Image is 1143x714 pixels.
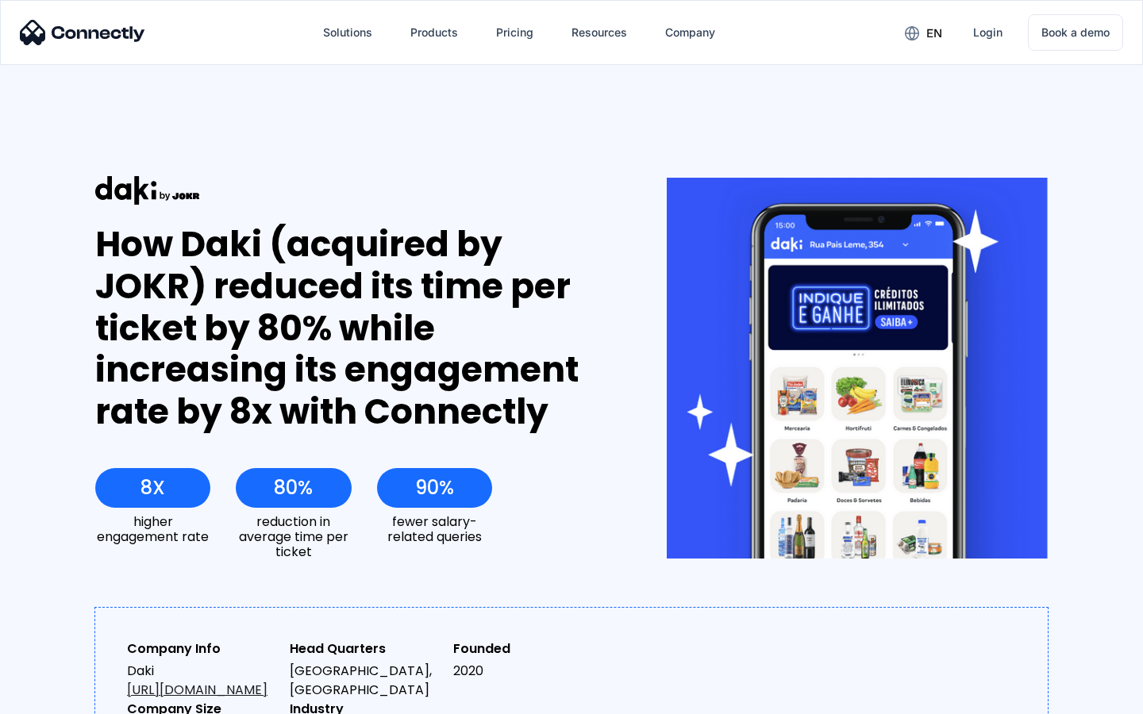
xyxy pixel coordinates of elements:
img: Connectly Logo [20,20,145,45]
div: Solutions [310,13,385,52]
div: 2020 [453,662,603,681]
a: Login [960,13,1015,52]
div: Products [410,21,458,44]
div: How Daki (acquired by JOKR) reduced its time per ticket by 80% while increasing its engagement ra... [95,224,609,433]
div: Company [652,13,728,52]
div: Solutions [323,21,372,44]
div: 8X [140,477,165,499]
div: Daki [127,662,277,700]
aside: Language selected: English [16,686,95,708]
div: fewer salary-related queries [377,514,492,544]
div: Head Quarters [290,639,440,658]
div: Founded [453,639,603,658]
div: higher engagement rate [95,514,210,544]
a: Book a demo [1028,14,1123,51]
div: Company [665,21,715,44]
div: en [926,22,942,44]
ul: Language list [32,686,95,708]
div: Pricing [496,21,533,44]
div: Resources [571,21,627,44]
div: [GEOGRAPHIC_DATA], [GEOGRAPHIC_DATA] [290,662,440,700]
div: Login [973,21,1003,44]
div: Resources [559,13,640,52]
div: 90% [415,477,454,499]
div: en [892,21,954,44]
div: reduction in average time per ticket [236,514,351,560]
a: Pricing [483,13,546,52]
div: Products [398,13,471,52]
a: [URL][DOMAIN_NAME] [127,681,267,699]
div: Company Info [127,639,277,658]
div: 80% [274,477,313,499]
